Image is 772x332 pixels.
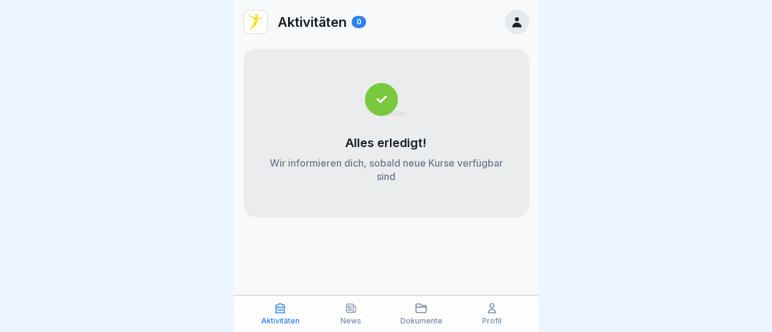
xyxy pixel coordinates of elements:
[341,317,361,325] p: News
[268,156,505,183] p: Wir informieren dich, sobald neue Kurse verfügbar sind
[352,16,366,28] div: 0
[400,317,442,325] p: Dokumente
[244,10,267,34] img: vd4jgc378hxa8p7qw0fvrl7x.png
[365,83,407,116] img: completed.svg
[261,317,300,325] p: Aktivitäten
[482,317,502,325] p: Profil
[345,135,427,150] p: Alles erledigt!
[278,14,347,30] p: Aktivitäten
